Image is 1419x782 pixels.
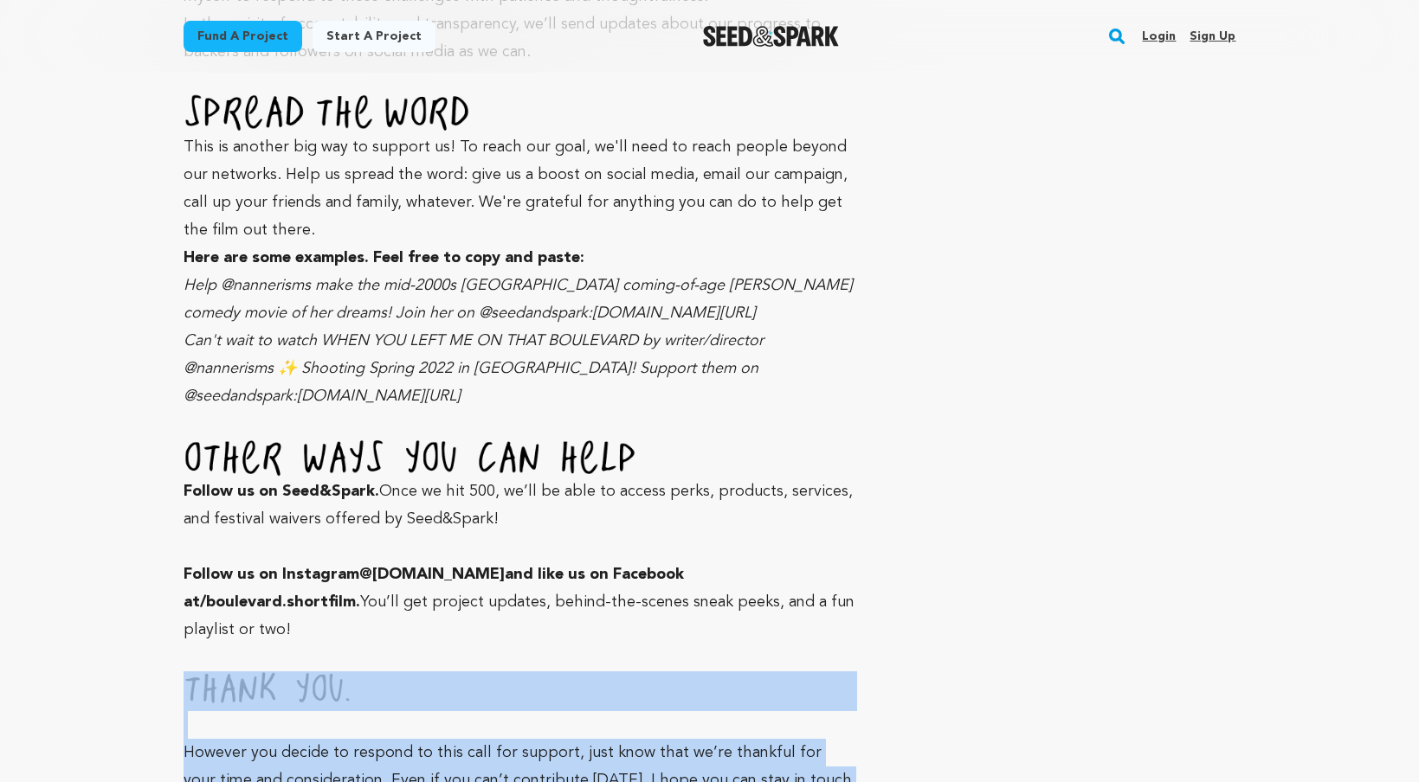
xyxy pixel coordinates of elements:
[297,388,461,404] a: [DOMAIN_NAME][URL]
[184,93,858,244] p: This is another big way to support us! To reach our goal, we'll need to reach people beyond our n...
[184,21,302,52] a: Fund a project
[184,93,858,133] img: 1634701478-Spread%20the%20Word.png
[184,333,764,404] em: Can't wait to watch WHEN YOU LEFT ME ON THAT BOULEVARD by writer/director @nannerisms ✨ Shooting ...
[184,671,858,711] img: 1632198009-Thank%20You.png
[1190,22,1235,50] a: Sign up
[184,438,858,478] img: 1633760544-Ways%20to%20Help.png
[703,26,839,47] a: Seed&Spark Homepage
[1142,22,1176,50] a: Login
[184,250,584,266] strong: Here are some examples. Feel free to copy and paste:
[359,567,505,582] a: @[DOMAIN_NAME]
[184,438,858,499] strong: Follow us on Seed&Spark.
[592,305,756,321] a: [DOMAIN_NAME][URL]
[313,21,435,52] a: Start a project
[184,278,853,321] em: Help @nannerisms make the mid-2000s [GEOGRAPHIC_DATA] coming-of-age [PERSON_NAME] comedy movie of...
[184,567,684,610] strong: Follow us on Instagram and like us on Facebook at .
[184,438,858,644] p: Once we hit 500, we’ll be able to access perks, products, services, and festival waivers offered ...
[703,26,839,47] img: Seed&Spark Logo Dark Mode
[200,594,356,610] a: /boulevard.shortfilm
